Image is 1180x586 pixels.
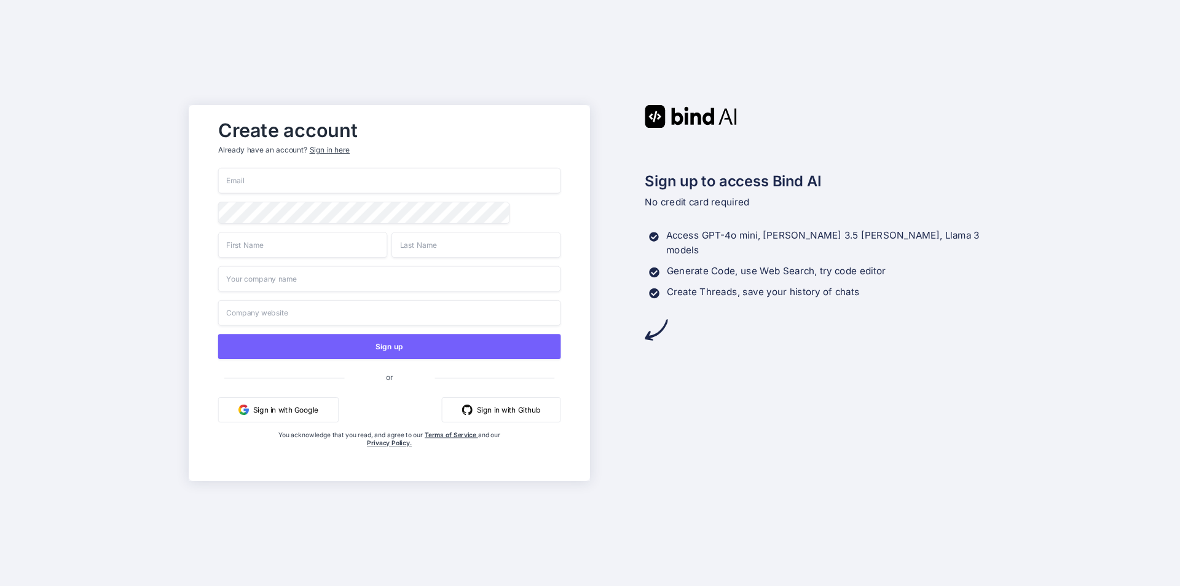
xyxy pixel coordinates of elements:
a: Privacy Policy. [367,439,412,447]
div: You acknowledge that you read, and agree to our and our [275,430,504,472]
p: Generate Code, use Web Search, try code editor [667,264,886,279]
img: Bind AI logo [645,105,737,128]
p: Access GPT-4o mini, [PERSON_NAME] 3.5 [PERSON_NAME], Llama 3 models [666,229,991,258]
p: Already have an account? [218,145,561,156]
button: Sign in with Google [218,397,339,422]
h2: Sign up to access Bind AI [645,170,991,192]
input: Email [218,168,561,194]
img: github [462,405,473,415]
img: google [238,405,249,415]
input: First Name [218,232,387,258]
input: Last Name [391,232,560,258]
div: Sign in here [310,145,350,156]
a: Terms of Service [425,430,478,438]
button: Sign in with Github [442,397,561,422]
p: Create Threads, save your history of chats [667,285,860,299]
h2: Create account [218,122,561,138]
button: Sign up [218,334,561,359]
span: or [344,364,435,390]
p: No credit card required [645,195,991,210]
input: Your company name [218,266,561,292]
img: arrow [645,319,667,341]
input: Company website [218,300,561,326]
